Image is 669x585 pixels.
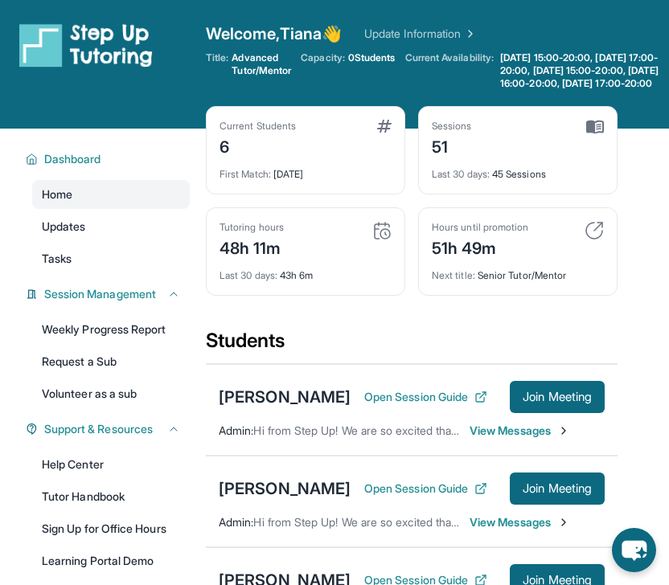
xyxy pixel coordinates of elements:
span: 0 Students [348,51,396,64]
span: Advanced Tutor/Mentor [232,51,291,77]
span: Updates [42,219,86,235]
a: Learning Portal Demo [32,546,190,575]
span: Admin : [219,515,253,529]
img: card [372,221,392,240]
div: Current Students [220,120,296,133]
span: Current Availability: [405,51,494,90]
div: 6 [220,133,296,158]
div: [PERSON_NAME] [219,386,351,408]
button: Join Meeting [510,472,605,505]
span: Last 30 days : [432,168,490,180]
div: 48h 11m [220,234,284,260]
img: Chevron-Right [557,424,570,437]
img: card [586,120,604,134]
span: Home [42,186,72,202]
span: Admin : [219,423,253,437]
a: Sign Up for Office Hours [32,514,190,543]
div: Sessions [432,120,472,133]
div: 45 Sessions [432,158,604,181]
span: Welcome, Tiana 👋 [206,22,342,45]
a: [DATE] 15:00-20:00, [DATE] 17:00-20:00, [DATE] 15:00-20:00, [DATE] 16:00-20:00, [DATE] 17:00-20:00 [497,51,669,90]
a: Updates [32,212,190,241]
div: 51 [432,133,472,158]
img: Chevron Right [461,26,477,42]
a: Tasks [32,244,190,273]
span: Join Meeting [523,392,592,402]
a: Weekly Progress Report [32,315,190,344]
span: Session Management [44,286,156,302]
button: Open Session Guide [364,481,487,497]
span: View Messages [470,423,570,439]
div: 43h 6m [220,260,392,282]
div: Students [206,328,618,363]
a: Home [32,180,190,209]
span: Title: [206,51,228,77]
a: Tutor Handbook [32,482,190,511]
img: card [377,120,392,133]
button: chat-button [612,528,656,572]
img: Chevron-Right [557,516,570,529]
span: Next title : [432,269,475,281]
button: Dashboard [38,151,180,167]
span: Tasks [42,251,72,267]
img: logo [19,22,153,67]
a: Help Center [32,450,190,479]
div: Senior Tutor/Mentor [432,260,604,282]
span: Dashboard [44,151,101,167]
span: Support & Resources [44,421,153,437]
div: Tutoring hours [220,221,284,234]
button: Open Session Guide [364,389,487,405]
button: Join Meeting [510,381,605,413]
span: View Messages [470,514,570,530]
button: Session Management [38,286,180,302]
img: card [585,221,604,240]
button: Support & Resources [38,421,180,437]
span: Join Meeting [523,575,592,585]
div: [PERSON_NAME] [219,477,351,500]
span: Join Meeting [523,484,592,493]
div: [DATE] [220,158,392,181]
div: Hours until promotion [432,221,528,234]
span: Last 30 days : [220,269,277,281]
span: Capacity: [301,51,345,64]
span: First Match : [220,168,271,180]
a: Update Information [364,26,477,42]
div: 51h 49m [432,234,528,260]
span: [DATE] 15:00-20:00, [DATE] 17:00-20:00, [DATE] 15:00-20:00, [DATE] 16:00-20:00, [DATE] 17:00-20:00 [500,51,666,90]
a: Request a Sub [32,347,190,376]
a: Volunteer as a sub [32,379,190,408]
